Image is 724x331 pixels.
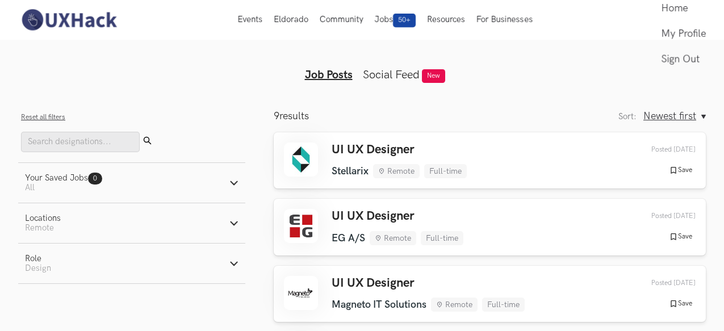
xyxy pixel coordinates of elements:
[93,174,97,183] span: 0
[274,199,706,255] a: UI UX Designer EG A/S Remote Full-time Posted [DATE] Save
[373,164,420,178] li: Remote
[666,299,696,309] button: Save
[18,8,119,32] img: UXHack-logo.png
[332,209,463,224] h3: UI UX Designer
[643,110,696,122] span: Newest first
[643,110,706,122] button: Newest first, Sort:
[424,164,467,178] li: Full-time
[370,231,416,245] li: Remote
[18,244,245,283] button: RoleDesign
[393,14,416,27] span: 50+
[25,254,51,263] div: Role
[332,232,365,244] li: EG A/S
[21,113,65,121] button: Reset all filters
[144,50,580,82] ul: Tabs Interface
[332,276,525,291] h3: UI UX Designer
[431,298,478,312] li: Remote
[332,165,369,177] li: Stellarix
[422,69,445,83] span: New
[666,165,696,175] button: Save
[332,299,426,311] li: Magneto IT Solutions
[21,132,140,152] input: Search
[332,143,467,157] h3: UI UX Designer
[18,163,245,203] button: Your Saved Jobs0 All
[625,279,696,287] div: 03rd Aug
[421,231,463,245] li: Full-time
[661,47,706,72] a: Sign Out
[274,266,706,322] a: UI UX Designer Magneto IT Solutions Remote Full-time Posted [DATE] Save
[18,203,245,243] button: LocationsRemote
[25,173,102,183] div: Your Saved Jobs
[274,110,279,122] span: 9
[25,183,35,192] span: All
[625,145,696,154] div: 09th Aug
[618,112,637,121] label: Sort:
[274,110,309,122] p: results
[363,68,420,82] a: Social Feed
[661,21,706,47] a: My Profile
[625,212,696,220] div: 04th Aug
[666,232,696,242] button: Save
[25,213,61,223] div: Locations
[25,223,54,233] span: Remote
[305,68,353,82] a: Job Posts
[25,263,51,273] span: Design
[482,298,525,312] li: Full-time
[274,132,706,188] a: UI UX Designer Stellarix Remote Full-time Posted [DATE] Save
